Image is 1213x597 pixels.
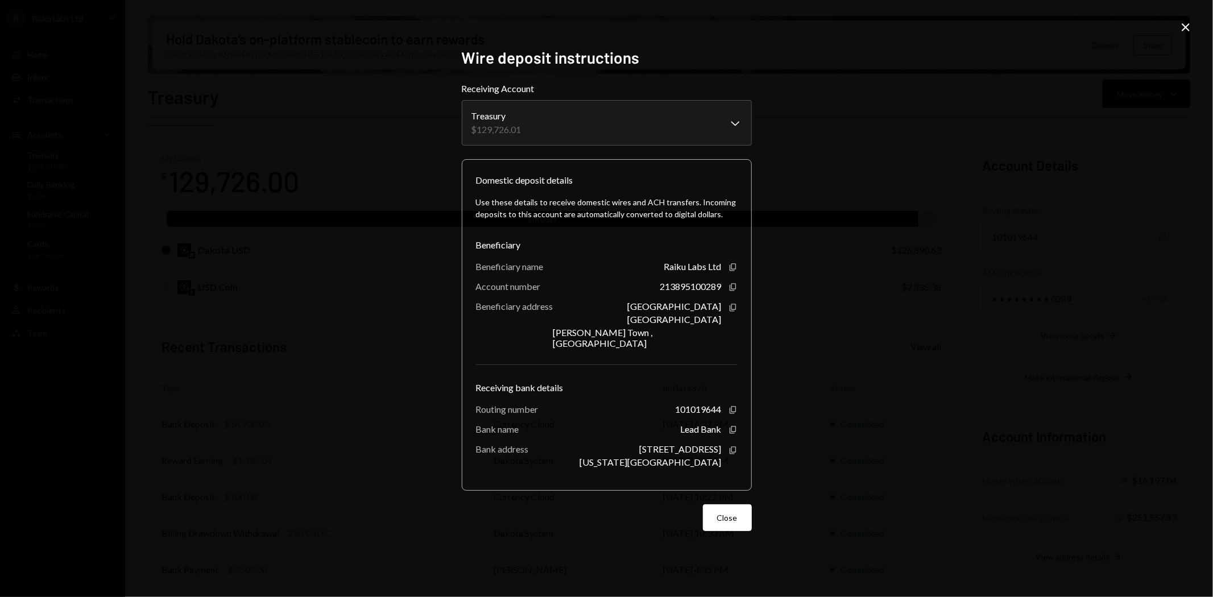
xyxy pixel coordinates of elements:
div: Beneficiary name [476,261,544,272]
div: Routing number [476,404,539,414]
button: Receiving Account [462,100,752,146]
div: [US_STATE][GEOGRAPHIC_DATA] [580,457,722,467]
div: [STREET_ADDRESS] [640,443,722,454]
div: 101019644 [676,404,722,414]
div: Use these details to receive domestic wires and ACH transfers. Incoming deposits to this account ... [476,196,738,220]
div: Beneficiary address [476,301,553,312]
h2: Wire deposit instructions [462,47,752,69]
div: 213895100289 [660,281,722,292]
label: Receiving Account [462,82,752,96]
div: Beneficiary [476,238,738,252]
div: Account number [476,281,541,292]
div: [GEOGRAPHIC_DATA] [628,314,722,325]
div: Bank name [476,424,519,434]
div: Receiving bank details [476,381,738,395]
div: Lead Bank [681,424,722,434]
div: [PERSON_NAME] Town , [GEOGRAPHIC_DATA] [553,327,722,349]
div: Bank address [476,443,529,454]
div: [GEOGRAPHIC_DATA] [628,301,722,312]
div: Raiku Labs Ltd [664,261,722,272]
div: Domestic deposit details [476,173,573,187]
button: Close [703,504,752,531]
